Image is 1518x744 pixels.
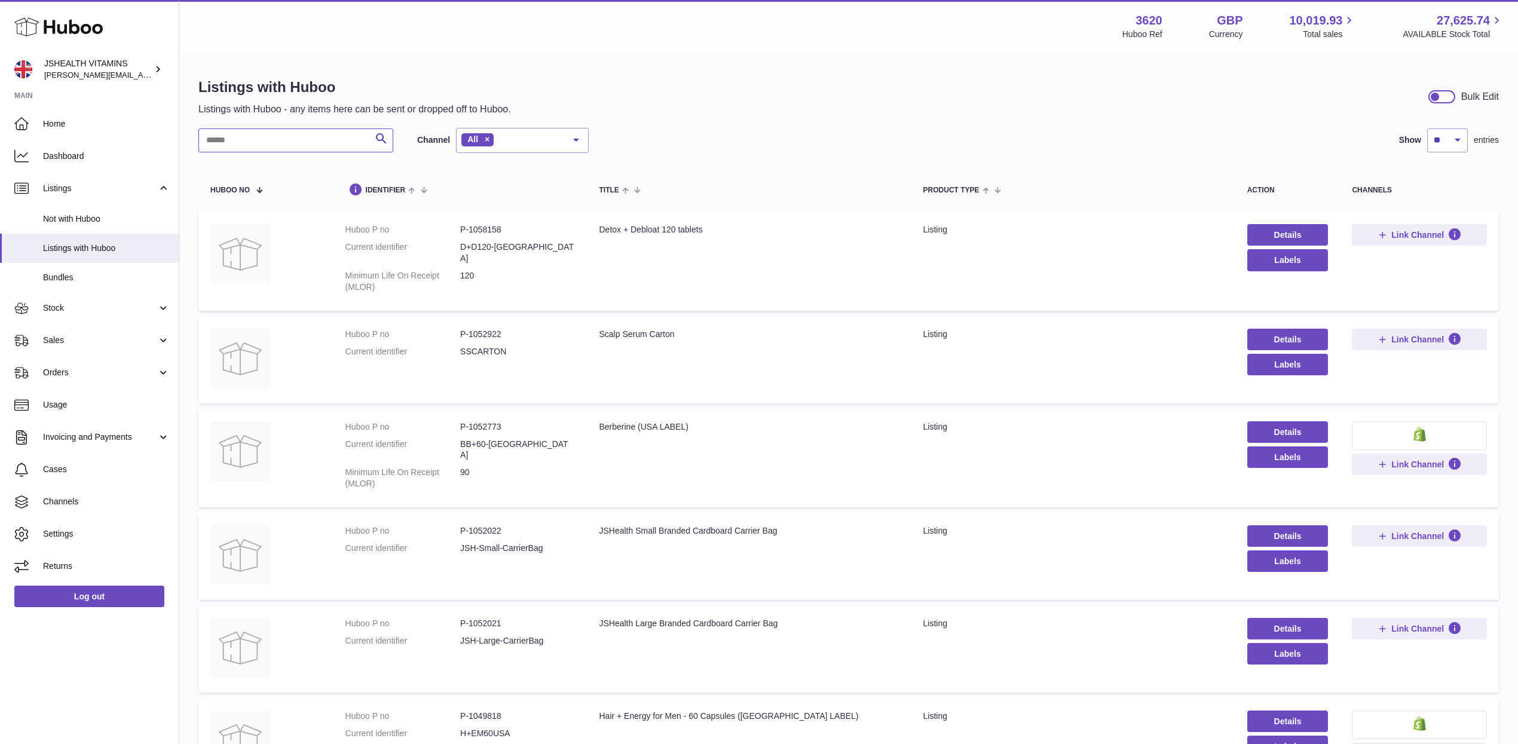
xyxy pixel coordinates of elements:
dt: Huboo P no [345,618,460,629]
span: Huboo no [210,186,250,194]
div: listing [923,421,1223,433]
div: listing [923,525,1223,537]
a: Log out [14,586,164,607]
dt: Current identifier [345,635,460,647]
dd: BB+60-[GEOGRAPHIC_DATA] [460,439,575,461]
img: shopify-small.png [1413,427,1426,442]
h1: Listings with Huboo [198,78,511,97]
dd: D+D120-[GEOGRAPHIC_DATA] [460,241,575,264]
dd: 90 [460,467,575,489]
span: [PERSON_NAME][EMAIL_ADDRESS][DOMAIN_NAME] [44,70,240,79]
div: listing [923,329,1223,340]
span: title [599,186,619,194]
a: Details [1247,525,1329,547]
div: action [1247,186,1329,194]
button: Labels [1247,643,1329,665]
span: Channels [43,496,170,507]
a: Details [1247,618,1329,639]
span: Cases [43,464,170,475]
a: 27,625.74 AVAILABLE Stock Total [1403,13,1504,40]
dd: JSH-Small-CarrierBag [460,543,575,554]
label: Show [1399,134,1421,146]
dd: 120 [460,270,575,293]
span: All [467,134,478,144]
span: Link Channel [1391,334,1444,345]
div: listing [923,618,1223,629]
img: Detox + Debloat 120 tablets [210,224,270,284]
span: Sales [43,335,157,346]
div: Currency [1209,29,1243,40]
button: Labels [1247,354,1329,375]
button: Labels [1247,446,1329,468]
dt: Huboo P no [345,711,460,722]
span: Usage [43,399,170,411]
dt: Current identifier [345,241,460,264]
dt: Minimum Life On Receipt (MLOR) [345,467,460,489]
span: identifier [366,186,406,194]
p: Listings with Huboo - any items here can be sent or dropped off to Huboo. [198,103,511,116]
div: Scalp Serum Carton [599,329,899,340]
img: Berberine (USA LABEL) [210,421,270,481]
button: Link Channel [1352,454,1487,475]
dt: Huboo P no [345,525,460,537]
span: 27,625.74 [1437,13,1490,29]
span: Bundles [43,272,170,283]
dd: SSCARTON [460,346,575,357]
img: JSHealth Large Branded Cardboard Carrier Bag [210,618,270,678]
div: Huboo Ref [1122,29,1162,40]
dd: H+EM60USA [460,728,575,739]
span: Returns [43,561,170,572]
label: Channel [417,134,450,146]
dt: Current identifier [345,439,460,461]
dd: P-1052773 [460,421,575,433]
div: JSHealth Small Branded Cardboard Carrier Bag [599,525,899,537]
img: francesca@jshealthvitamins.com [14,60,32,78]
div: Bulk Edit [1461,90,1499,103]
strong: GBP [1217,13,1242,29]
div: listing [923,711,1223,722]
dd: P-1052922 [460,329,575,340]
div: JSHealth Large Branded Cardboard Carrier Bag [599,618,899,629]
span: Settings [43,528,170,540]
dt: Huboo P no [345,224,460,235]
span: Not with Huboo [43,213,170,225]
span: 10,019.93 [1289,13,1342,29]
span: Dashboard [43,151,170,162]
img: Scalp Serum Carton [210,329,270,388]
span: entries [1474,134,1499,146]
button: Link Channel [1352,224,1487,246]
dd: P-1052021 [460,618,575,629]
dd: JSH-Large-CarrierBag [460,635,575,647]
img: JSHealth Small Branded Cardboard Carrier Bag [210,525,270,585]
dt: Huboo P no [345,329,460,340]
strong: 3620 [1136,13,1162,29]
span: Home [43,118,170,130]
span: Link Channel [1391,459,1444,470]
a: 10,019.93 Total sales [1289,13,1356,40]
dd: P-1058158 [460,224,575,235]
span: Link Channel [1391,531,1444,541]
div: Detox + Debloat 120 tablets [599,224,899,235]
a: Details [1247,224,1329,246]
a: Details [1247,711,1329,732]
dt: Huboo P no [345,421,460,433]
dt: Minimum Life On Receipt (MLOR) [345,270,460,293]
span: Link Channel [1391,229,1444,240]
img: shopify-small.png [1413,717,1426,731]
div: Berberine (USA LABEL) [599,421,899,433]
span: AVAILABLE Stock Total [1403,29,1504,40]
button: Link Channel [1352,329,1487,350]
div: JSHEALTH VITAMINS [44,58,152,81]
dt: Current identifier [345,543,460,554]
button: Link Channel [1352,618,1487,639]
div: Hair + Energy for Men - 60 Capsules ([GEOGRAPHIC_DATA] LABEL) [599,711,899,722]
button: Labels [1247,550,1329,572]
button: Link Channel [1352,525,1487,547]
dd: P-1052022 [460,525,575,537]
a: Details [1247,329,1329,350]
div: channels [1352,186,1487,194]
button: Labels [1247,249,1329,271]
span: Invoicing and Payments [43,431,157,443]
span: Orders [43,367,157,378]
span: Product Type [923,186,980,194]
